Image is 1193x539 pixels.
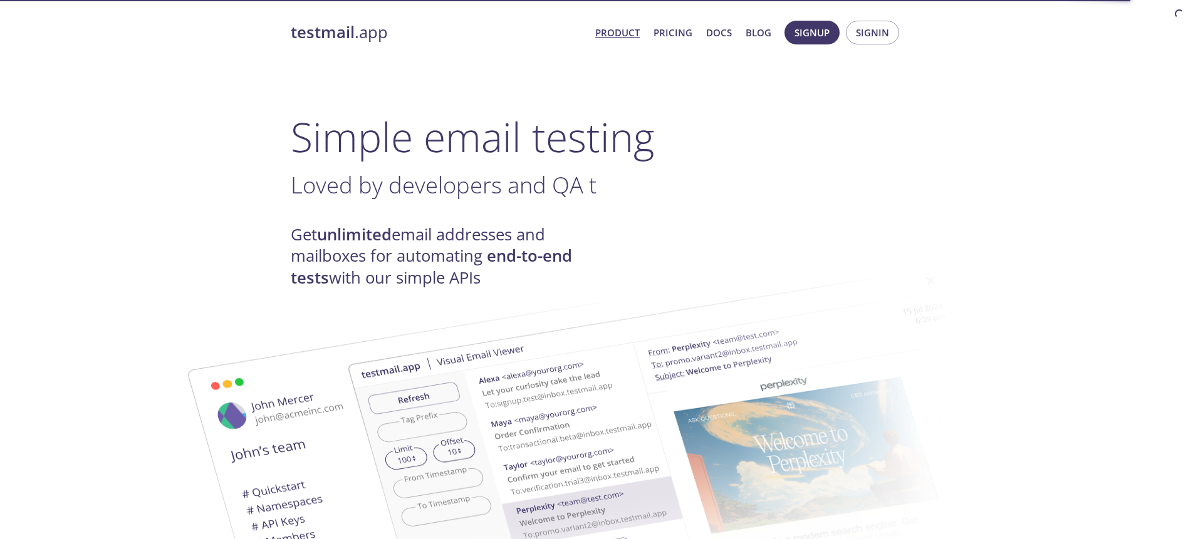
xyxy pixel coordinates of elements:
[291,113,902,161] h1: Simple email testing
[746,24,771,41] a: Blog
[291,245,572,288] strong: end-to-end tests
[784,21,840,44] button: Signup
[654,24,692,41] a: Pricing
[794,24,830,41] span: Signup
[706,24,732,41] a: Docs
[856,24,889,41] span: Signin
[317,223,392,245] strong: unlimited
[846,21,899,44] button: Signin
[291,22,585,43] a: testmail.app
[291,224,596,289] h4: Get email addresses and mailboxes for automating with our simple APIs
[291,21,355,43] strong: testmail
[595,24,640,41] a: Product
[291,169,596,200] span: Loved by developers and QA t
